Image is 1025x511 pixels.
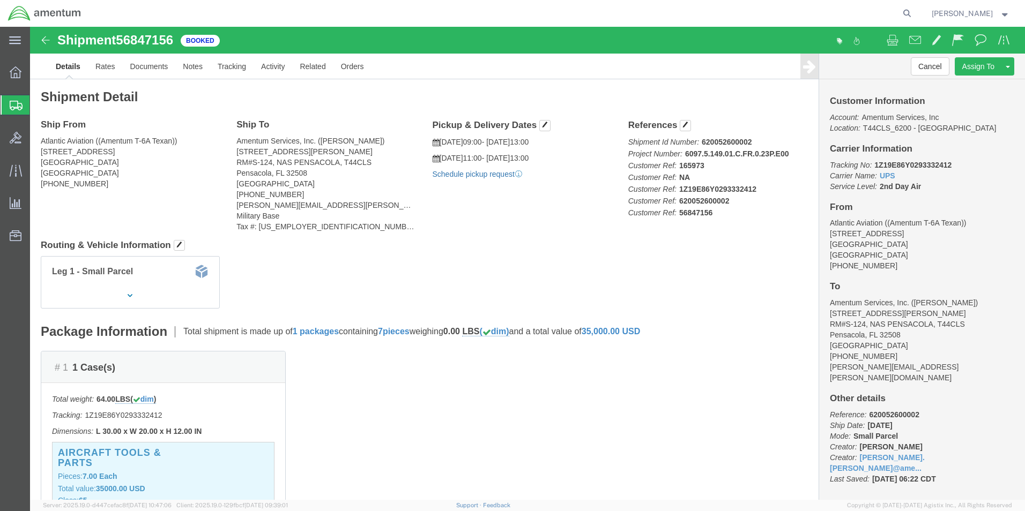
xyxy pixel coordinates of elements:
[8,5,81,21] img: logo
[483,502,510,508] a: Feedback
[128,502,172,508] span: [DATE] 10:47:06
[932,7,993,19] span: Darrell Collins
[931,7,1011,20] button: [PERSON_NAME]
[176,502,288,508] span: Client: 2025.19.0-129fbcf
[244,502,288,508] span: [DATE] 09:39:01
[43,502,172,508] span: Server: 2025.19.0-d447cefac8f
[456,502,483,508] a: Support
[30,27,1025,500] iframe: FS Legacy Container
[847,501,1012,510] span: Copyright © [DATE]-[DATE] Agistix Inc., All Rights Reserved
